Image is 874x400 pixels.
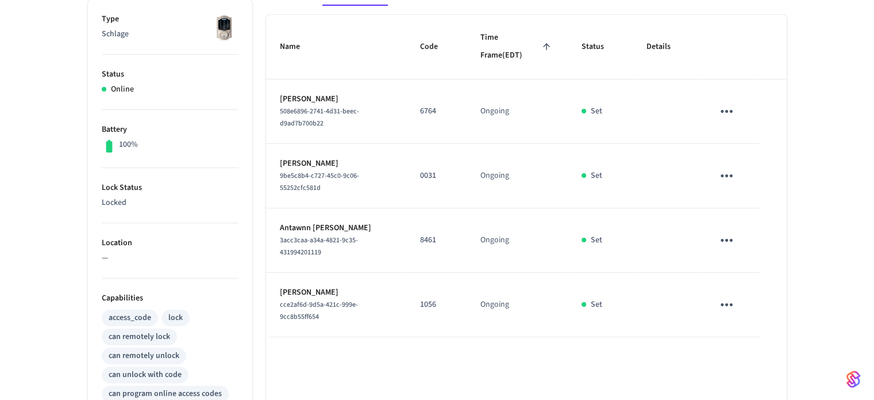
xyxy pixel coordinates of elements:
[102,292,238,304] p: Capabilities
[102,68,238,81] p: Status
[420,299,453,311] p: 1056
[102,182,238,194] p: Lock Status
[102,237,238,249] p: Location
[109,350,179,362] div: can remotely unlock
[102,197,238,209] p: Locked
[467,144,568,208] td: Ongoing
[480,29,554,65] span: Time Frame(EDT)
[420,170,453,182] p: 0031
[280,106,359,128] span: 508e6896-2741-4d31-beec-d9ad7b700b22
[109,331,170,343] div: can remotely lock
[168,312,183,324] div: lock
[210,13,238,42] img: Schlage Sense Smart Deadbolt with Camelot Trim, Front
[102,28,238,40] p: Schlage
[420,38,453,56] span: Code
[109,312,151,324] div: access_code
[280,287,393,299] p: [PERSON_NAME]
[591,234,602,246] p: Set
[119,139,138,151] p: 100%
[111,83,134,96] p: Online
[420,234,453,246] p: 8461
[109,369,182,381] div: can unlock with code
[280,235,358,257] span: 3acc3caa-a34a-4821-9c35-431994201119
[280,38,315,56] span: Name
[582,38,619,56] span: Status
[266,15,787,337] table: sticky table
[102,13,238,25] p: Type
[646,38,686,56] span: Details
[280,171,359,193] span: 9be5c8b4-c727-45c0-9c06-55252cfc581d
[467,273,568,337] td: Ongoing
[280,222,393,234] p: Antawnn [PERSON_NAME]
[280,158,393,170] p: [PERSON_NAME]
[102,124,238,136] p: Battery
[591,170,602,182] p: Set
[420,105,453,117] p: 6764
[467,208,568,273] td: Ongoing
[109,388,222,400] div: can program online access codes
[280,300,358,322] span: cce2af6d-9d5a-421c-999e-9cc8b55ff654
[102,252,238,264] p: —
[467,79,568,144] td: Ongoing
[280,93,393,105] p: [PERSON_NAME]
[591,299,602,311] p: Set
[846,370,860,388] img: SeamLogoGradient.69752ec5.svg
[591,105,602,117] p: Set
